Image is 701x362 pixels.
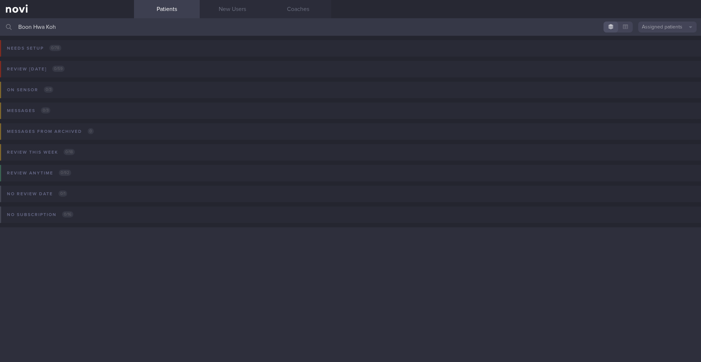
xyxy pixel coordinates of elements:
div: On sensor [5,85,55,95]
span: 0 / 1 [58,190,67,197]
span: 0 / 3 [41,107,50,113]
div: No review date [5,189,69,199]
span: 0 / 18 [64,149,75,155]
div: Messages [5,106,52,116]
div: No subscription [5,210,75,220]
div: Needs setup [5,43,63,53]
span: 0 [88,128,94,134]
span: 0 / 92 [59,170,71,176]
div: Review this week [5,147,77,157]
span: 0 / 3 [44,86,53,93]
button: Assigned patients [638,22,697,32]
span: 0 / 78 [49,45,61,51]
span: 0 / 59 [52,66,65,72]
div: Messages from Archived [5,127,96,136]
span: 0 / 16 [62,211,73,217]
div: Review anytime [5,168,73,178]
div: Review [DATE] [5,64,66,74]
